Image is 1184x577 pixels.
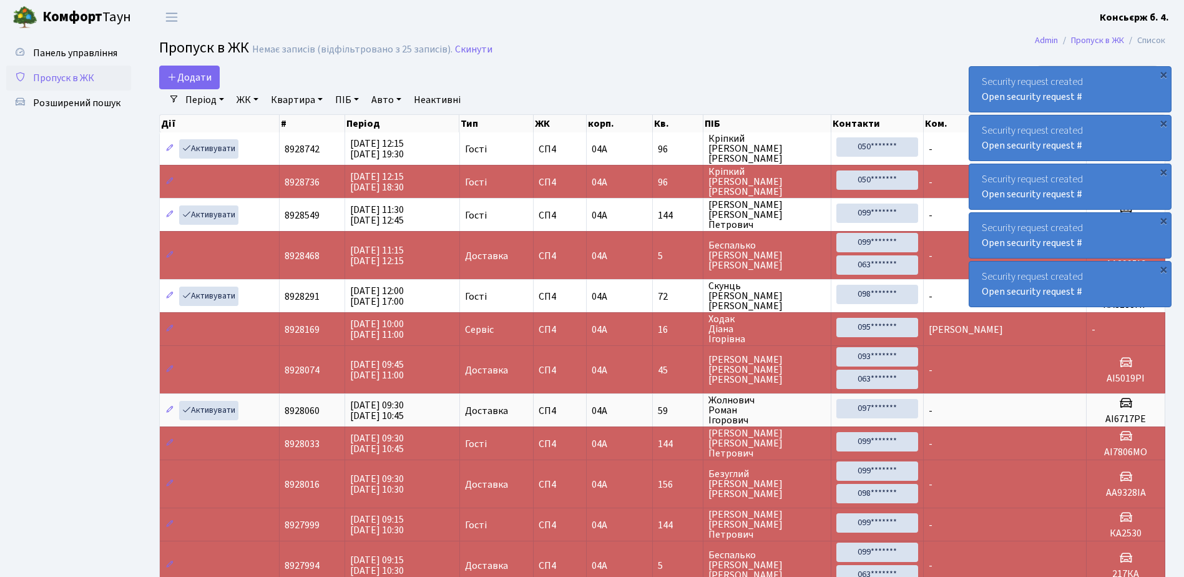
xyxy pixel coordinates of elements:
span: [PERSON_NAME] [PERSON_NAME] Петрович [708,428,826,458]
span: [DATE] 09:45 [DATE] 11:00 [350,358,404,382]
div: Security request created [969,262,1171,307]
span: Пропуск в ЖК [33,71,94,85]
span: [PERSON_NAME] [PERSON_NAME] Петрович [708,510,826,540]
span: 16 [658,325,698,335]
span: 04А [592,323,607,337]
a: Активувати [179,287,238,306]
span: 8928033 [285,437,320,451]
a: Додати [159,66,220,89]
div: Немає записів (відфільтровано з 25 записів). [252,44,453,56]
span: СП4 [539,325,582,335]
span: 04А [592,437,607,451]
span: - [929,290,932,303]
th: ПІБ [703,115,831,132]
th: корп. [587,115,653,132]
span: Гості [465,210,487,220]
span: Кріпкий [PERSON_NAME] [PERSON_NAME] [708,167,826,197]
span: Доставка [465,251,508,261]
span: Розширений пошук [33,96,120,110]
span: 144 [658,439,698,449]
th: Дії [160,115,280,132]
span: 04А [592,175,607,189]
span: [DATE] 12:00 [DATE] 17:00 [350,284,404,308]
a: Неактивні [409,89,466,111]
span: СП4 [539,561,582,571]
div: × [1157,117,1170,129]
h5: АІ7806МО [1092,446,1160,458]
span: СП4 [539,144,582,154]
a: Консьєрж б. 4. [1100,10,1169,25]
span: - [929,249,932,263]
span: 8928060 [285,404,320,418]
a: Активувати [179,401,238,420]
span: Таун [42,7,131,28]
a: Open security request # [982,139,1082,152]
span: СП4 [539,251,582,261]
h5: АІ5019РІ [1092,373,1160,385]
div: × [1157,68,1170,81]
span: Беспалько [PERSON_NAME] [PERSON_NAME] [708,240,826,270]
a: Open security request # [982,285,1082,298]
div: × [1157,214,1170,227]
span: [DATE] 09:30 [DATE] 10:45 [350,398,404,423]
span: СП4 [539,177,582,187]
div: Security request created [969,67,1171,112]
span: - [929,559,932,573]
span: [DATE] 11:15 [DATE] 12:15 [350,244,404,268]
a: Пропуск в ЖК [6,66,131,91]
span: СП4 [539,480,582,490]
span: - [929,518,932,532]
span: - [929,478,932,491]
span: Гості [465,177,487,187]
span: - [929,363,932,377]
span: [DATE] 09:30 [DATE] 10:30 [350,472,404,496]
span: СП4 [539,292,582,302]
th: Ком. [924,115,1087,132]
span: - [929,209,932,222]
a: Квартира [266,89,328,111]
span: [DATE] 09:30 [DATE] 10:45 [350,432,404,456]
span: [DATE] 10:00 [DATE] 11:00 [350,317,404,342]
h5: КА2530 [1092,528,1160,540]
span: 8928291 [285,290,320,303]
span: Доставка [465,406,508,416]
span: 5 [658,251,698,261]
div: × [1157,263,1170,275]
div: Security request created [969,213,1171,258]
th: # [280,115,345,132]
th: Період [345,115,460,132]
button: Переключити навігацію [156,7,187,27]
span: 8928549 [285,209,320,222]
span: Гості [465,439,487,449]
span: 59 [658,406,698,416]
span: 04А [592,559,607,573]
span: - [1092,323,1095,337]
span: 144 [658,210,698,220]
span: 144 [658,520,698,530]
a: Open security request # [982,187,1082,201]
th: Кв. [653,115,703,132]
span: СП4 [539,365,582,375]
div: Security request created [969,164,1171,209]
span: 156 [658,480,698,490]
span: 04А [592,209,607,222]
span: Жолнович Роман Ігорович [708,395,826,425]
span: 8928169 [285,323,320,337]
a: Панель управління [6,41,131,66]
span: 8927994 [285,559,320,573]
th: Тип [459,115,533,132]
span: 04А [592,249,607,263]
a: Авто [366,89,406,111]
span: [DATE] 12:15 [DATE] 19:30 [350,137,404,161]
span: [PERSON_NAME] [929,323,1003,337]
span: [DATE] 09:15 [DATE] 10:30 [350,513,404,537]
span: [DATE] 11:30 [DATE] 12:45 [350,203,404,227]
span: 5 [658,561,698,571]
a: Скинути [455,44,492,56]
a: Період [180,89,229,111]
span: СП4 [539,520,582,530]
span: СП4 [539,406,582,416]
span: СП4 [539,439,582,449]
span: - [929,404,932,418]
a: Open security request # [982,236,1082,250]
